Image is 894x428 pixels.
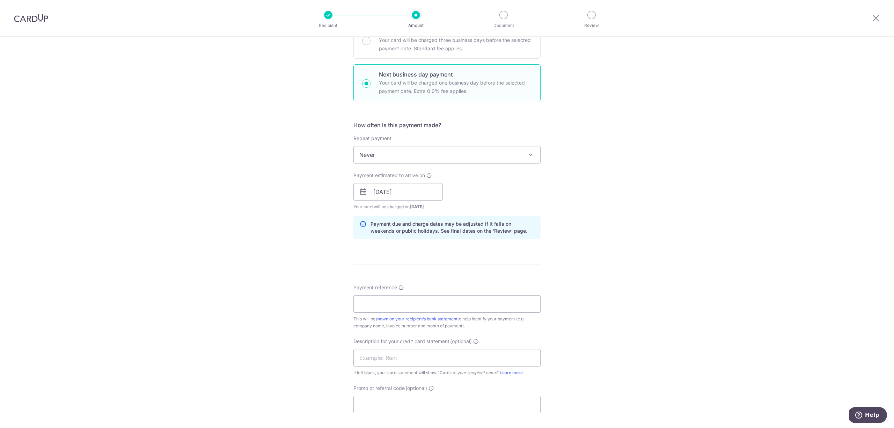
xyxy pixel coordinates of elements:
span: Never [354,146,540,163]
p: Recipient [302,22,354,29]
iframe: Opens a widget where you can find more information [849,407,887,425]
span: [DATE] [410,204,424,209]
div: This will be to help identify your payment (e.g. company name, invoice number and month of payment). [353,315,541,329]
span: Never [353,146,541,164]
p: Your card will be charged three business days before the selected payment date. Standard fee appl... [379,36,532,53]
p: Your card will be charged one business day before the selected payment date. Extra 0.0% fee applies. [379,79,532,95]
span: (optional) [405,385,427,392]
label: Repeat payment [353,135,391,142]
p: Review [566,22,617,29]
p: Next business day payment [379,70,532,79]
span: Your card will be charged on [353,203,443,210]
a: shown on your recipient’s bank statement [375,316,457,321]
span: Description for your credit card statement [353,338,449,345]
span: Payment estimated to arrive on [353,172,425,179]
span: (optional) [450,338,472,345]
input: Example: Rent [353,349,541,367]
p: Payment due and charge dates may be adjusted if it falls on weekends or public holidays. See fina... [371,220,535,234]
h5: How often is this payment made? [353,121,541,129]
p: Amount [390,22,442,29]
img: CardUp [14,14,48,22]
div: If left blank, your card statement will show "CardUp- ". [353,369,541,376]
i: your recipient name [457,370,497,375]
input: DD / MM / YYYY [353,183,443,201]
span: Payment reference [353,284,397,291]
span: Promo or referral code [353,385,405,392]
a: Learn more [500,370,523,375]
p: Document [478,22,529,29]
